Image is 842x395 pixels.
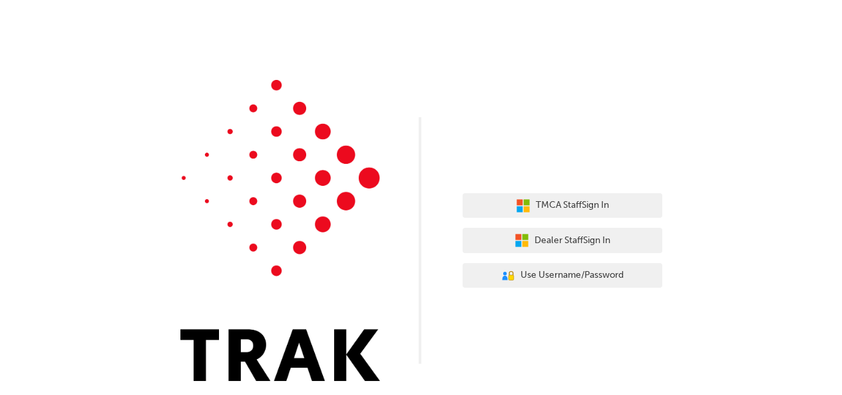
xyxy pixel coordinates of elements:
[463,228,662,253] button: Dealer StaffSign In
[463,263,662,288] button: Use Username/Password
[534,233,610,248] span: Dealer Staff Sign In
[797,350,829,382] iframe: Intercom live chat
[463,193,662,218] button: TMCA StaffSign In
[536,198,609,213] span: TMCA Staff Sign In
[180,80,380,381] img: Trak
[521,268,624,283] span: Use Username/Password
